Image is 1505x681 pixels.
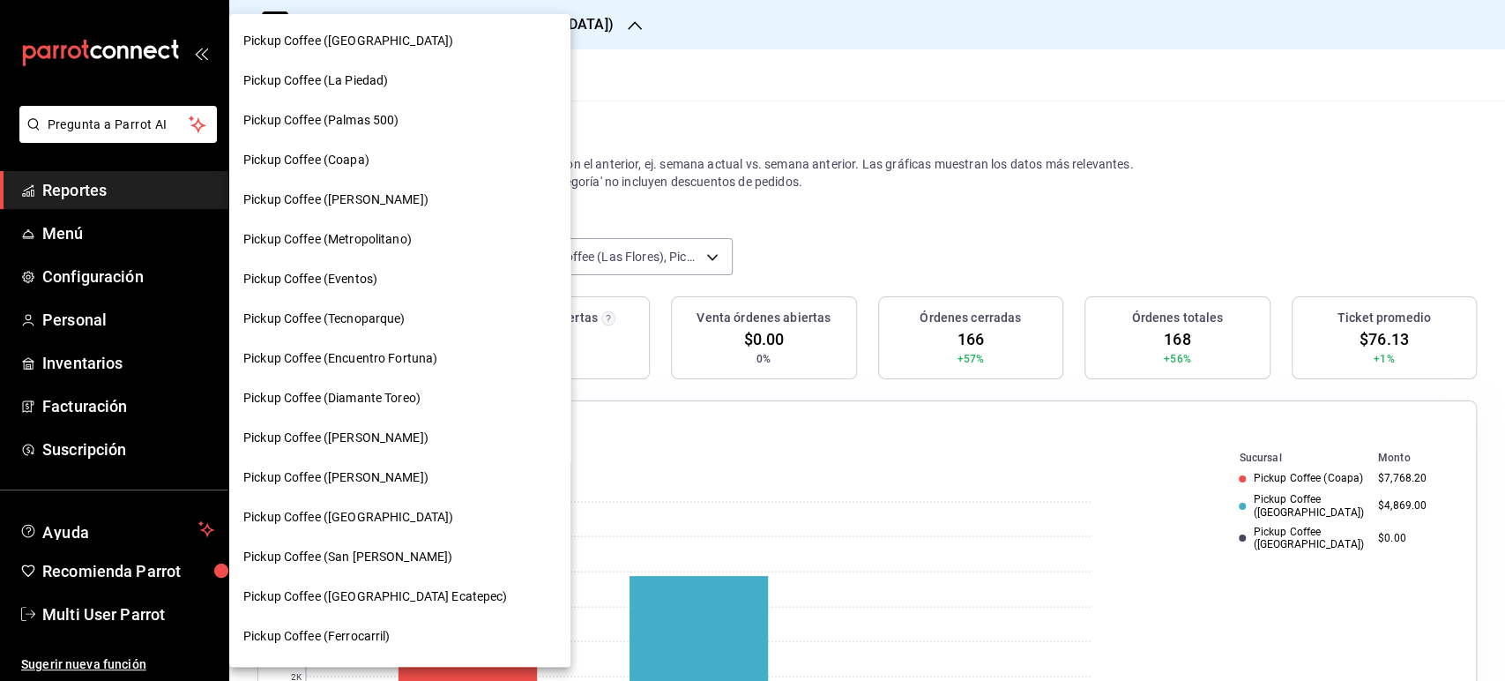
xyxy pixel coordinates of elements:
[229,339,570,378] div: Pickup Coffee (Encuentro Fortuna)
[243,71,388,90] span: Pickup Coffee (La Piedad)
[243,548,452,566] span: Pickup Coffee (San [PERSON_NAME])
[229,418,570,458] div: Pickup Coffee ([PERSON_NAME])
[229,140,570,180] div: Pickup Coffee (Coapa)
[229,259,570,299] div: Pickup Coffee (Eventos)
[243,468,428,487] span: Pickup Coffee ([PERSON_NAME])
[243,429,428,447] span: Pickup Coffee ([PERSON_NAME])
[243,310,406,328] span: Pickup Coffee (Tecnoparque)
[229,21,570,61] div: Pickup Coffee ([GEOGRAPHIC_DATA])
[243,587,508,606] span: Pickup Coffee ([GEOGRAPHIC_DATA] Ecatepec)
[243,111,399,130] span: Pickup Coffee (Palmas 500)
[229,61,570,101] div: Pickup Coffee (La Piedad)
[229,617,570,656] div: Pickup Coffee (Ferrocarril)
[229,299,570,339] div: Pickup Coffee (Tecnoparque)
[229,458,570,498] div: Pickup Coffee ([PERSON_NAME])
[229,220,570,259] div: Pickup Coffee (Metropolitano)
[243,230,412,249] span: Pickup Coffee (Metropolitano)
[229,498,570,537] div: Pickup Coffee ([GEOGRAPHIC_DATA])
[243,389,421,408] span: Pickup Coffee (Diamante Toreo)
[243,151,369,169] span: Pickup Coffee (Coapa)
[243,627,391,646] span: Pickup Coffee (Ferrocarril)
[229,101,570,140] div: Pickup Coffee (Palmas 500)
[229,537,570,577] div: Pickup Coffee (San [PERSON_NAME])
[229,378,570,418] div: Pickup Coffee (Diamante Toreo)
[229,180,570,220] div: Pickup Coffee ([PERSON_NAME])
[229,577,570,617] div: Pickup Coffee ([GEOGRAPHIC_DATA] Ecatepec)
[243,270,377,288] span: Pickup Coffee (Eventos)
[243,349,437,368] span: Pickup Coffee (Encuentro Fortuna)
[243,32,453,50] span: Pickup Coffee ([GEOGRAPHIC_DATA])
[243,508,453,527] span: Pickup Coffee ([GEOGRAPHIC_DATA])
[243,191,428,209] span: Pickup Coffee ([PERSON_NAME])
